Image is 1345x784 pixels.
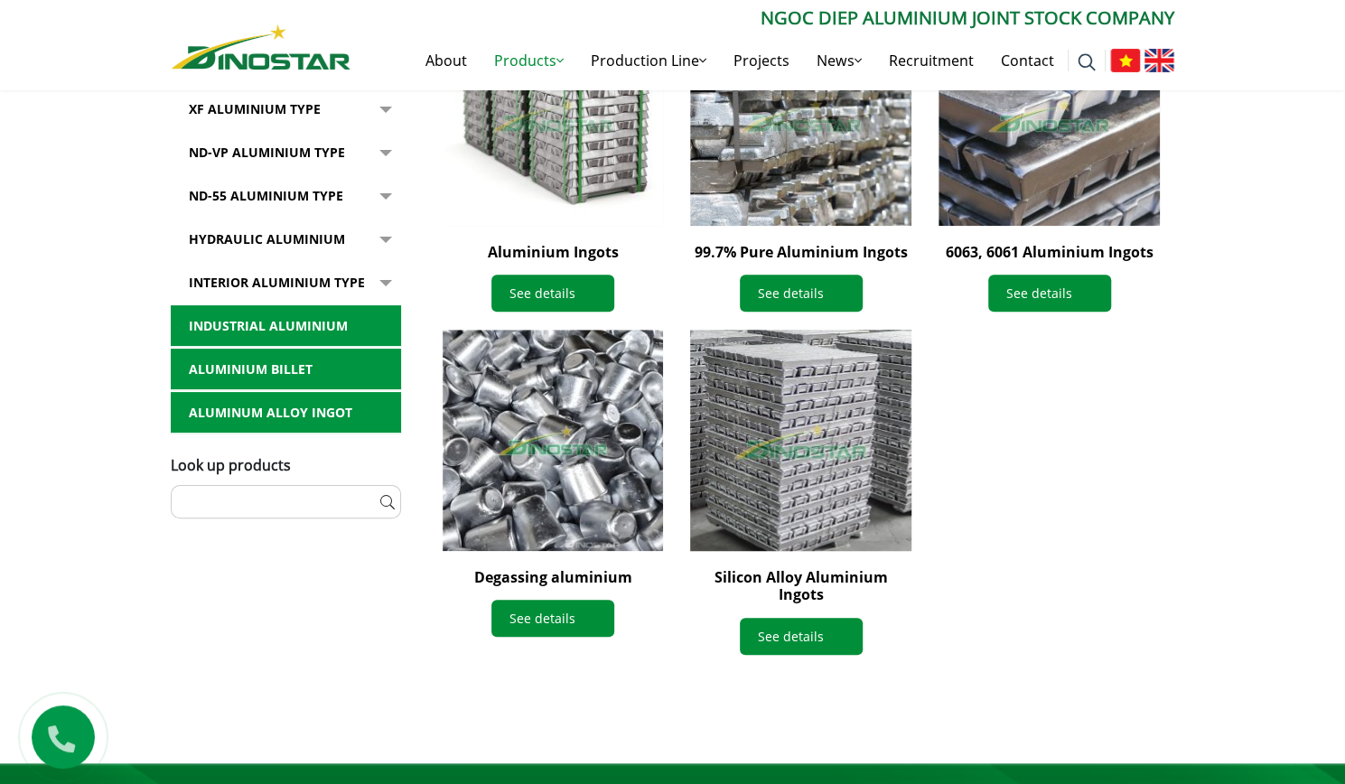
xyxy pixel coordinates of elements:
[172,24,350,70] img: Nhôm Dinostar
[412,32,481,89] a: About
[171,219,401,260] a: Hydraulic Aluminium
[171,89,401,130] a: XF Aluminium type
[171,392,401,434] a: Aluminum alloy ingot
[171,262,401,303] a: Interior Aluminium Type
[171,305,401,347] a: Industrial aluminium
[443,330,664,551] img: Degassing aluminium
[443,5,664,226] img: Aluminium Ingots
[939,5,1160,226] img: 6063, 6061 Aluminium Ingots
[740,275,863,312] a: See details
[695,242,908,262] a: 99.7% Pure Aluminium Ingots
[720,32,803,89] a: Projects
[350,5,1174,32] p: Ngoc Diep Aluminium Joint Stock Company
[987,32,1068,89] a: Contact
[171,175,401,217] a: ND-55 Aluminium type
[491,275,614,312] a: See details
[487,242,618,262] a: Aluminium Ingots
[803,32,875,89] a: News
[171,455,291,475] span: Look up products
[1144,49,1174,72] img: English
[481,32,577,89] a: Products
[491,600,614,637] a: See details
[715,567,888,604] a: Silicon Alloy Aluminium Ingots
[988,275,1111,312] a: See details
[740,618,863,655] a: See details
[171,132,401,173] a: ND-VP Aluminium type
[171,349,401,390] a: Aluminium billet
[679,319,922,562] img: Silicon Alloy Aluminium Ingots
[875,32,987,89] a: Recruitment
[946,242,1154,262] a: 6063, 6061 Aluminium Ingots
[577,32,720,89] a: Production Line
[1110,49,1140,72] img: Tiếng Việt
[473,567,631,587] a: Degassing aluminium
[690,5,911,226] img: 99.7% Pure Aluminium Ingots
[1078,53,1096,71] img: search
